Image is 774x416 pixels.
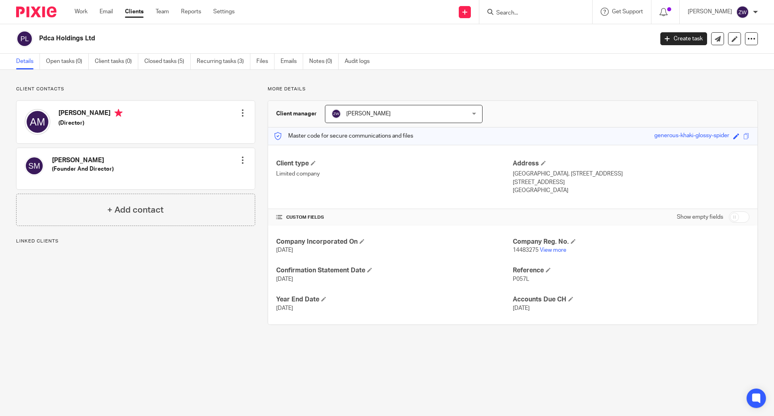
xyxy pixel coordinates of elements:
span: [PERSON_NAME] [346,111,391,117]
a: Audit logs [345,54,376,69]
div: generous-khaki-glossy-spider [654,132,729,141]
a: View more [540,247,566,253]
input: Search [495,10,568,17]
img: svg%3E [16,30,33,47]
h4: Client type [276,159,513,168]
span: [DATE] [276,247,293,253]
p: Client contacts [16,86,255,92]
a: Email [100,8,113,16]
span: [DATE] [276,305,293,311]
label: Show empty fields [677,213,723,221]
a: Files [256,54,275,69]
h4: Confirmation Statement Date [276,266,513,275]
h4: Company Reg. No. [513,238,749,246]
h4: Reference [513,266,749,275]
a: Clients [125,8,144,16]
span: [DATE] [513,305,530,311]
h4: Address [513,159,749,168]
a: Reports [181,8,201,16]
a: Emails [281,54,303,69]
span: [DATE] [276,276,293,282]
i: Primary [114,109,123,117]
a: Details [16,54,40,69]
h5: (Founder And Director) [52,165,114,173]
h4: CUSTOM FIELDS [276,214,513,221]
span: Get Support [612,9,643,15]
img: svg%3E [736,6,749,19]
a: Notes (0) [309,54,339,69]
a: Team [156,8,169,16]
a: Client tasks (0) [95,54,138,69]
h2: Pdca Holdings Ltd [39,34,526,43]
span: P057L [513,276,529,282]
span: 14483275 [513,247,539,253]
a: Settings [213,8,235,16]
h4: Year End Date [276,295,513,304]
p: More details [268,86,758,92]
h3: Client manager [276,110,317,118]
h4: [PERSON_NAME] [52,156,114,165]
h4: Accounts Due CH [513,295,749,304]
p: Master code for secure communications and files [274,132,413,140]
img: svg%3E [25,109,50,135]
p: Linked clients [16,238,255,245]
a: Create task [660,32,707,45]
h4: Company Incorporated On [276,238,513,246]
h4: + Add contact [107,204,164,216]
img: Pixie [16,6,56,17]
p: Limited company [276,170,513,178]
h5: (Director) [58,119,123,127]
h4: [PERSON_NAME] [58,109,123,119]
a: Recurring tasks (3) [197,54,250,69]
p: [STREET_ADDRESS] [513,178,749,186]
p: [GEOGRAPHIC_DATA], [STREET_ADDRESS] [513,170,749,178]
a: Work [75,8,87,16]
a: Open tasks (0) [46,54,89,69]
p: [GEOGRAPHIC_DATA] [513,186,749,194]
a: Closed tasks (5) [144,54,191,69]
p: [PERSON_NAME] [688,8,732,16]
img: svg%3E [25,156,44,176]
img: svg%3E [331,109,341,119]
